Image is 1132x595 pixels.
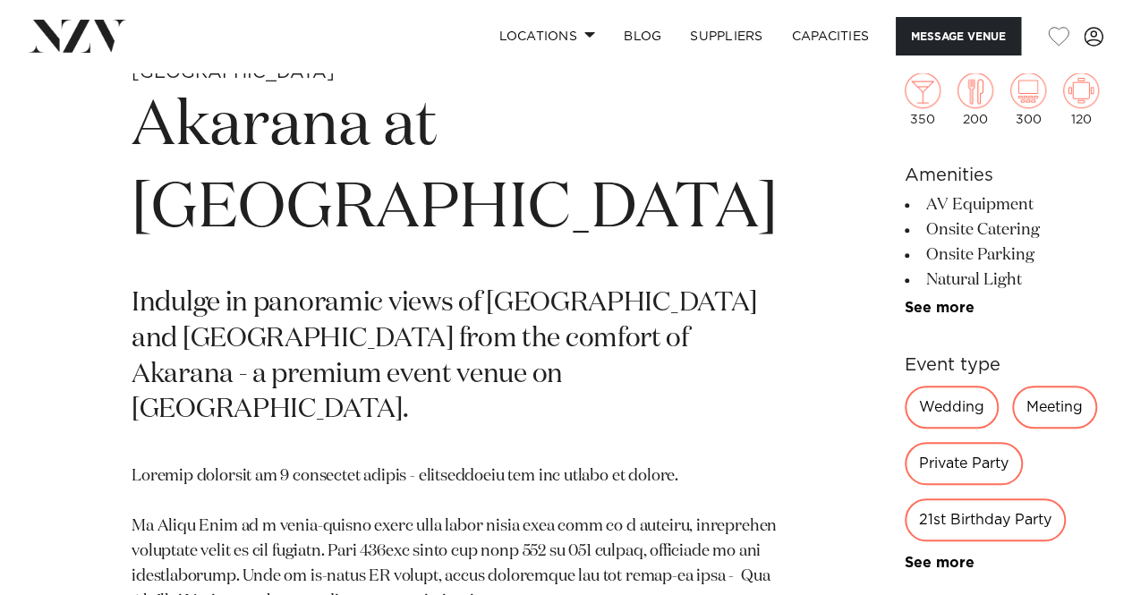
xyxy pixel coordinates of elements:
div: 21st Birthday Party [905,498,1066,541]
button: Message Venue [896,17,1021,55]
a: Locations [484,17,609,55]
div: Private Party [905,442,1023,485]
h6: Amenities [905,162,1099,189]
div: 200 [958,72,993,126]
div: Meeting [1012,386,1097,429]
img: nzv-logo.png [29,20,126,52]
img: meeting.png [1063,72,1099,108]
li: Onsite Catering [905,217,1099,242]
li: Natural Light [905,268,1099,293]
a: BLOG [609,17,676,55]
h6: Event type [905,352,1099,378]
div: 120 [1063,72,1099,126]
p: Indulge in panoramic views of [GEOGRAPHIC_DATA] and [GEOGRAPHIC_DATA] from the comfort of Akarana... [132,286,778,429]
div: 300 [1010,72,1046,126]
h1: Akarana at [GEOGRAPHIC_DATA] [132,86,778,251]
a: SUPPLIERS [676,17,777,55]
a: Capacities [778,17,884,55]
img: theatre.png [1010,72,1046,108]
div: Wedding [905,386,999,429]
img: cocktail.png [905,72,940,108]
img: dining.png [958,72,993,108]
li: Onsite Parking [905,242,1099,268]
li: AV Equipment [905,192,1099,217]
div: 350 [905,72,940,126]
